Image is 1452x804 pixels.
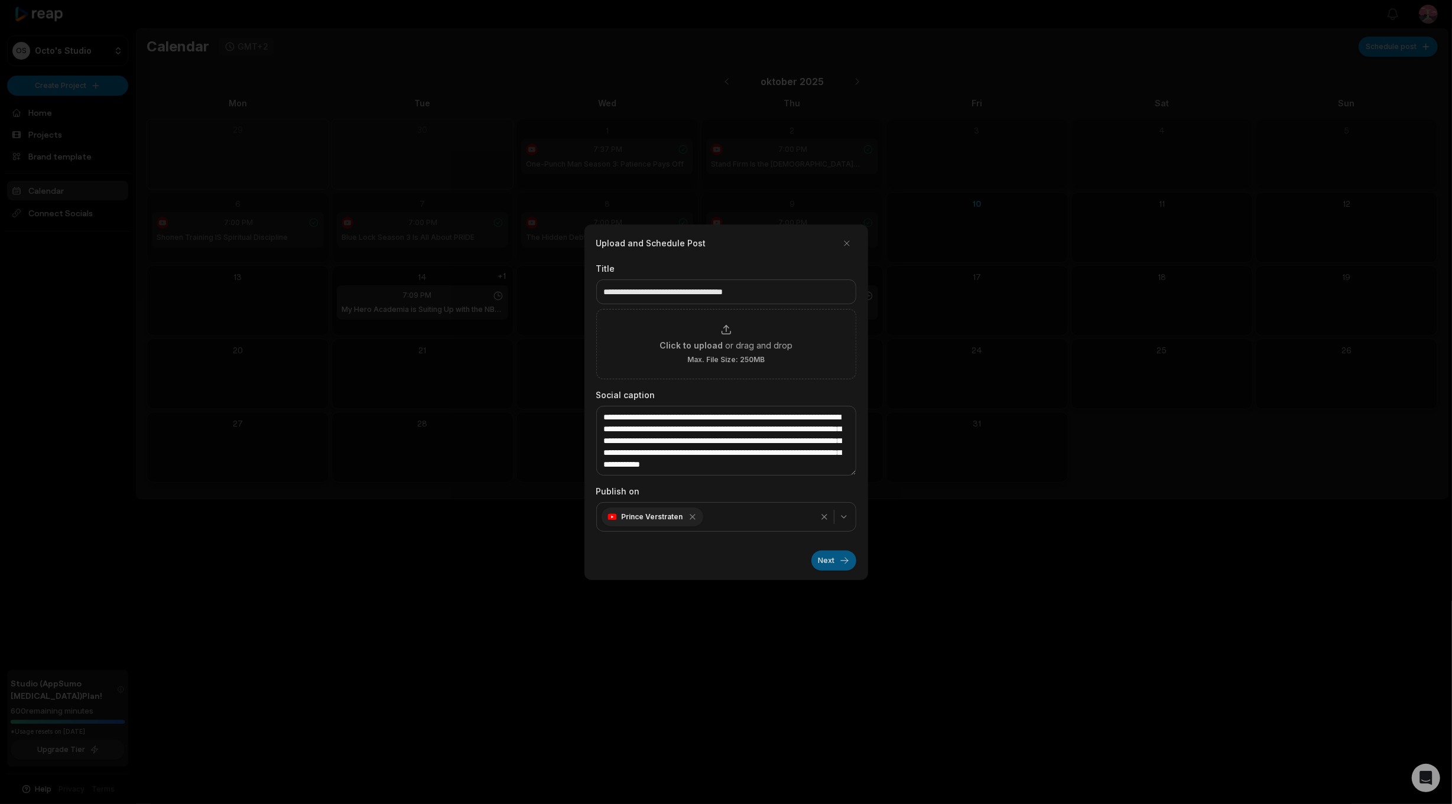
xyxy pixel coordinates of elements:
span: or drag and drop [725,339,792,351]
label: Social caption [596,389,856,401]
label: Publish on [596,485,856,497]
span: Max. File Size: 250MB [687,355,765,364]
span: Click to upload [660,339,723,351]
h2: Upload and Schedule Post [596,237,706,249]
button: Prince Verstraten [596,502,856,532]
button: Next [811,551,856,571]
div: Prince Verstraten [602,507,703,526]
label: Title [596,262,856,275]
